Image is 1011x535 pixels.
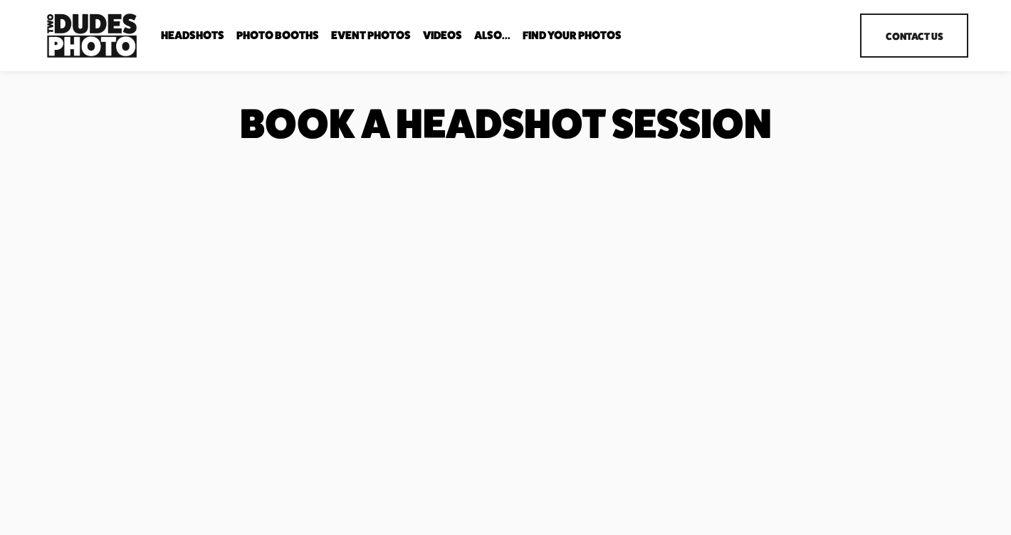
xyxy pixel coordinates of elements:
[423,29,462,43] a: Videos
[331,29,411,43] a: Event Photos
[236,29,319,43] a: folder dropdown
[860,14,968,58] a: Contact Us
[523,30,622,41] span: Find Your Photos
[474,30,510,41] span: Also...
[43,10,141,61] img: Two Dudes Photo | Headshots, Portraits &amp; Photo Booths
[236,30,319,41] span: Photo Booths
[523,29,622,43] a: folder dropdown
[43,105,969,142] h1: Book a Headshot Session
[474,29,510,43] a: folder dropdown
[161,29,224,43] a: folder dropdown
[161,30,224,41] span: Headshots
